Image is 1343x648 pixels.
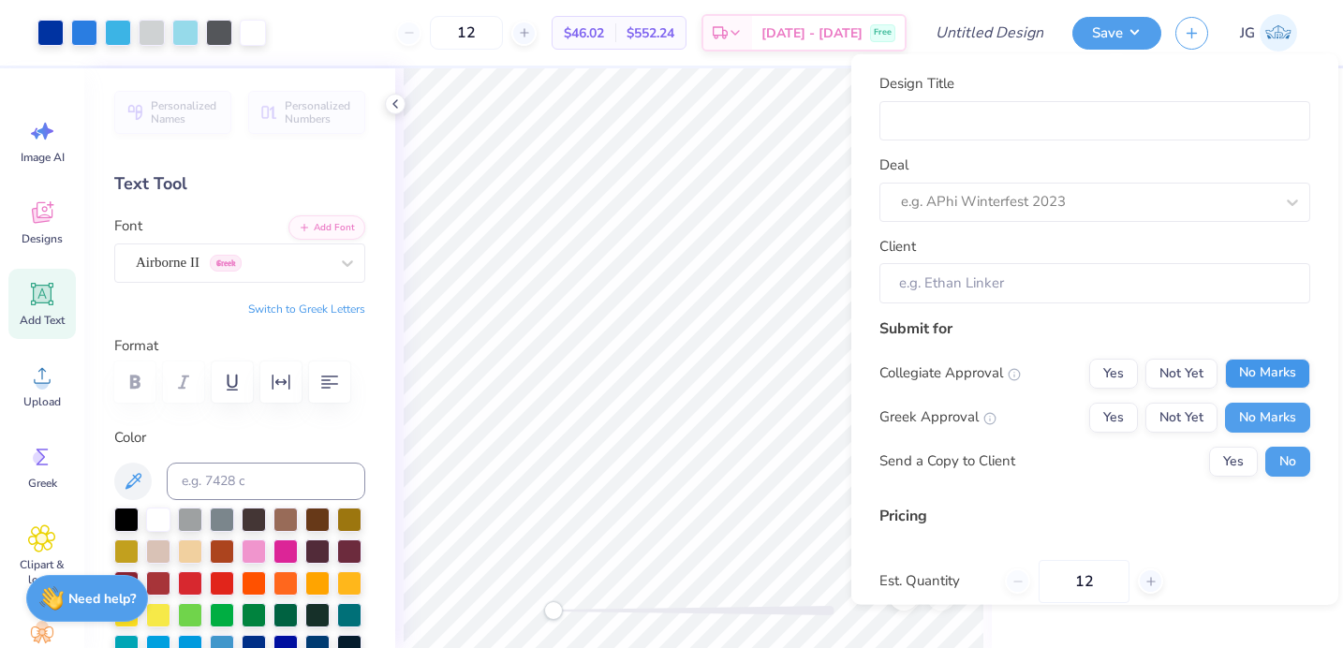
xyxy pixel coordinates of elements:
[11,557,73,587] span: Clipart & logos
[1145,402,1218,432] button: Not Yet
[248,91,365,134] button: Personalized Numbers
[544,601,563,620] div: Accessibility label
[114,215,142,237] label: Font
[627,23,674,43] span: $552.24
[879,263,1310,303] input: e.g. Ethan Linker
[879,504,1310,526] div: Pricing
[151,99,220,125] span: Personalized Names
[1089,358,1138,388] button: Yes
[1089,402,1138,432] button: Yes
[1039,559,1129,602] input: – –
[114,335,365,357] label: Format
[1232,14,1306,52] a: JG
[879,73,954,95] label: Design Title
[1260,14,1297,52] img: Jazmin Gatus
[23,394,61,409] span: Upload
[1145,358,1218,388] button: Not Yet
[874,26,892,39] span: Free
[28,476,57,491] span: Greek
[21,150,65,165] span: Image AI
[921,14,1058,52] input: Untitled Design
[1265,446,1310,476] button: No
[564,23,604,43] span: $46.02
[248,302,365,317] button: Switch to Greek Letters
[114,171,365,197] div: Text Tool
[20,313,65,328] span: Add Text
[1225,358,1310,388] button: No Marks
[879,317,1310,339] div: Submit for
[288,215,365,240] button: Add Font
[1240,22,1255,44] span: JG
[167,463,365,500] input: e.g. 7428 c
[761,23,863,43] span: [DATE] - [DATE]
[879,362,1021,384] div: Collegiate Approval
[879,235,916,257] label: Client
[22,231,63,246] span: Designs
[114,91,231,134] button: Personalized Names
[879,450,1015,472] div: Send a Copy to Client
[1225,402,1310,432] button: No Marks
[879,570,991,592] label: Est. Quantity
[879,155,908,176] label: Deal
[430,16,503,50] input: – –
[285,99,354,125] span: Personalized Numbers
[68,590,136,608] strong: Need help?
[1072,17,1161,50] button: Save
[879,406,996,428] div: Greek Approval
[1209,446,1258,476] button: Yes
[114,427,365,449] label: Color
